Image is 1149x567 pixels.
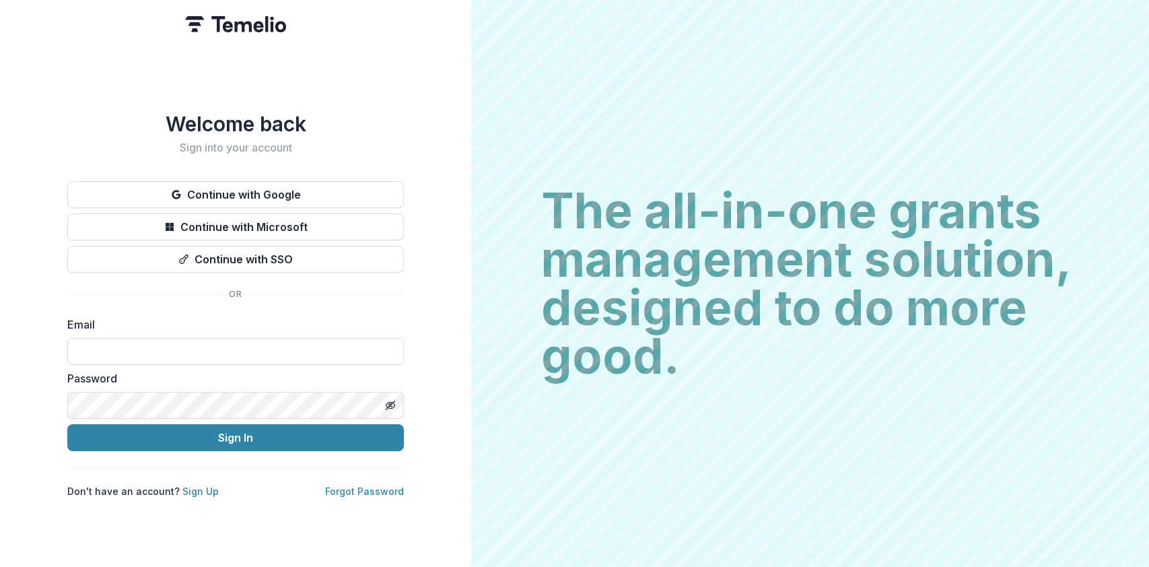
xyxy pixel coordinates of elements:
[182,486,219,497] a: Sign Up
[67,370,396,387] label: Password
[67,316,396,333] label: Email
[67,181,404,208] button: Continue with Google
[67,246,404,273] button: Continue with SSO
[185,16,286,32] img: Temelio
[67,112,404,136] h1: Welcome back
[67,141,404,154] h2: Sign into your account
[67,484,219,498] p: Don't have an account?
[325,486,404,497] a: Forgot Password
[380,395,401,416] button: Toggle password visibility
[67,424,404,451] button: Sign In
[67,213,404,240] button: Continue with Microsoft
